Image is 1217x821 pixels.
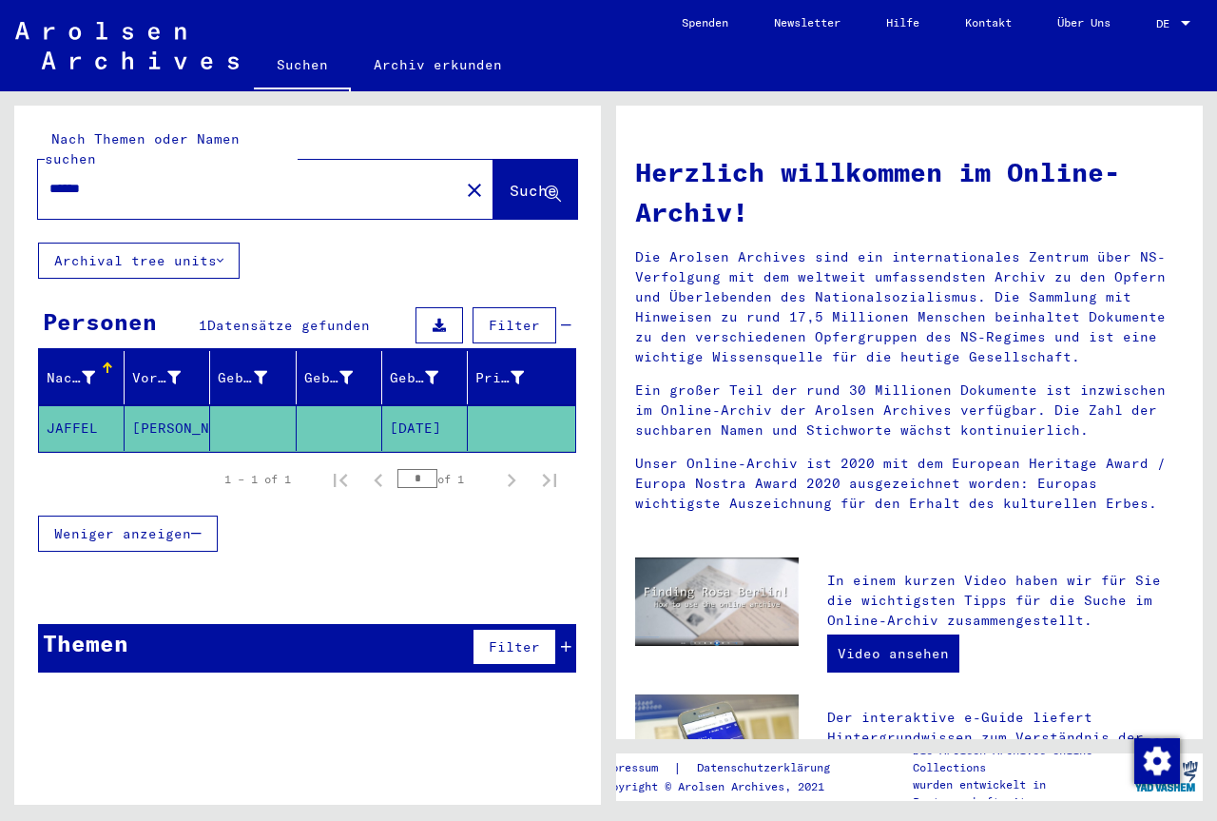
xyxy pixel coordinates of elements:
p: In einem kurzen Video haben wir für Sie die wichtigsten Tipps für die Suche im Online-Archiv zusa... [827,571,1184,631]
span: Filter [489,638,540,655]
button: Filter [473,307,556,343]
mat-label: Nach Themen oder Namen suchen [45,130,240,167]
button: First page [321,460,359,498]
img: Zustimmung ändern [1134,738,1180,784]
div: Geburt‏ [304,368,353,388]
span: Filter [489,317,540,334]
a: Video ansehen [827,635,959,673]
div: Prisoner # [475,368,524,388]
p: Die Arolsen Archives sind ein internationales Zentrum über NS-Verfolgung mit dem weltweit umfasse... [635,247,1184,367]
div: Geburtsdatum [390,368,438,388]
a: Impressum [598,758,673,778]
img: video.jpg [635,557,799,647]
button: Filter [473,629,556,665]
img: eguide.jpg [635,694,799,804]
div: Nachname [47,362,124,393]
div: Geburtsname [218,368,266,388]
span: Datensätze gefunden [207,317,370,334]
img: yv_logo.png [1130,753,1202,800]
mat-icon: close [463,179,486,202]
div: Vorname [132,362,209,393]
div: Themen [43,626,128,660]
button: Suche [493,160,577,219]
button: Last page [531,460,569,498]
mat-header-cell: Vorname [125,351,210,404]
div: 1 – 1 of 1 [224,471,291,488]
mat-cell: [DATE] [382,405,468,451]
a: Archiv erkunden [351,42,525,88]
mat-header-cell: Geburt‏ [297,351,382,404]
div: Vorname [132,368,181,388]
div: Geburt‏ [304,362,381,393]
mat-header-cell: Geburtsname [210,351,296,404]
span: 1 [199,317,207,334]
mat-header-cell: Prisoner # [468,351,575,404]
span: Weniger anzeigen [54,525,191,542]
button: Archival tree units [38,243,240,279]
mat-header-cell: Nachname [39,351,125,404]
a: Suchen [254,42,351,91]
div: Geburtsdatum [390,362,467,393]
button: Clear [455,170,493,208]
div: Nachname [47,368,95,388]
button: Weniger anzeigen [38,516,218,552]
mat-header-cell: Geburtsdatum [382,351,468,404]
div: Personen [43,304,157,339]
p: Die Arolsen Archives Online-Collections [913,742,1130,776]
span: Suche [510,181,557,200]
img: Arolsen_neg.svg [15,22,239,69]
div: | [598,758,853,778]
div: of 1 [397,470,493,488]
mat-cell: [PERSON_NAME] [125,405,210,451]
h1: Herzlich willkommen im Online-Archiv! [635,152,1184,232]
p: Unser Online-Archiv ist 2020 mit dem European Heritage Award / Europa Nostra Award 2020 ausgezeic... [635,454,1184,514]
div: Geburtsname [218,362,295,393]
a: Datenschutzerklärung [682,758,853,778]
div: Prisoner # [475,362,552,393]
span: DE [1156,17,1177,30]
mat-cell: JAFFEL [39,405,125,451]
p: wurden entwickelt in Partnerschaft mit [913,776,1130,811]
button: Next page [493,460,531,498]
p: Copyright © Arolsen Archives, 2021 [598,778,853,795]
button: Previous page [359,460,397,498]
p: Ein großer Teil der rund 30 Millionen Dokumente ist inzwischen im Online-Archiv der Arolsen Archi... [635,381,1184,440]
